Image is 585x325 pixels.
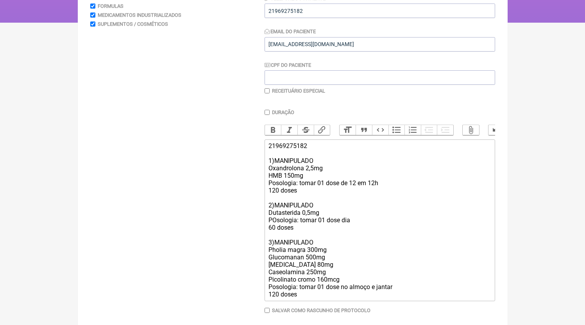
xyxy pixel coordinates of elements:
[388,125,405,135] button: Bullets
[98,3,123,9] label: Formulas
[421,125,437,135] button: Decrease Level
[488,125,505,135] button: Undo
[356,125,372,135] button: Quote
[272,307,370,313] label: Salvar como rascunho de Protocolo
[272,88,325,94] label: Receituário Especial
[404,125,421,135] button: Numbers
[265,29,316,34] label: Email do Paciente
[340,125,356,135] button: Heading
[463,125,479,135] button: Attach Files
[272,109,294,115] label: Duração
[372,125,388,135] button: Code
[281,125,297,135] button: Italic
[265,62,311,68] label: CPF do Paciente
[265,125,281,135] button: Bold
[314,125,330,135] button: Link
[98,21,168,27] label: Suplementos / Cosméticos
[268,142,490,298] div: 21969275182 1)MANIPULADO Oxandrolona 2,5mg HMB 150mg Posologia: tomar 01 dose de 12 em 12h 120 do...
[437,125,453,135] button: Increase Level
[297,125,314,135] button: Strikethrough
[98,12,181,18] label: Medicamentos Industrializados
